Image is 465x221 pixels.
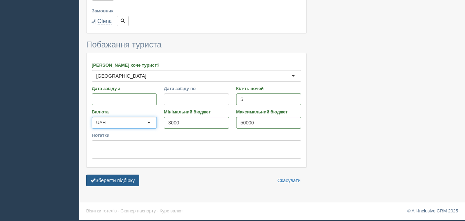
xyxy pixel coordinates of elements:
label: Дата заїзду по [164,85,229,92]
label: [PERSON_NAME] хоче турист? [92,62,301,68]
span: · [157,208,159,213]
label: Дата заїзду з [92,85,157,92]
a: Курс валют [160,208,183,213]
label: Замовник [92,8,301,14]
label: Нотатки [92,132,301,139]
label: Валюта [92,109,157,115]
span: · [118,208,119,213]
a: Olena [98,18,112,24]
span: Побажання туриста [86,40,162,49]
label: Максимальний бюджет [236,109,301,115]
label: Кіл-ть ночей [236,85,301,92]
a: Сканер паспорту [121,208,156,213]
div: UAH [96,119,105,126]
button: Зберегти підбірку [86,175,139,186]
a: © All-Inclusive CRM 2025 [407,208,458,213]
input: 7-10 або 7,10,14 [236,93,301,105]
label: Мінімальний бюджет [164,109,229,115]
a: Скасувати [273,175,305,186]
a: Візитки готелів [86,208,117,213]
div: [GEOGRAPHIC_DATA] [96,73,146,79]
